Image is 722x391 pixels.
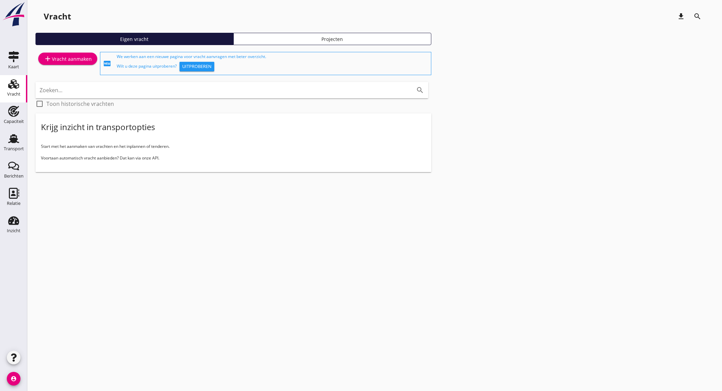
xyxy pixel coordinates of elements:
div: Vracht [44,11,71,22]
i: fiber_new [103,59,111,68]
p: Voortaan automatisch vracht aanbieden? Dat kan via onze API. [41,155,426,161]
div: Vracht [7,92,20,96]
div: Projecten [236,36,428,43]
div: Uitproberen [182,63,212,70]
img: logo-small.a267ee39.svg [1,2,26,27]
div: Relatie [7,201,20,206]
div: Krijg inzicht in transportopties [41,122,155,132]
div: Vracht aanmaken [44,55,92,63]
div: Kaart [8,65,19,69]
div: Inzicht [7,228,20,233]
div: Eigen vracht [39,36,230,43]
i: search [416,86,424,94]
p: Start met het aanmaken van vrachten en het inplannen of tenderen. [41,143,426,150]
div: Transport [4,146,24,151]
div: We werken aan een nieuwe pagina voor vracht aanvragen met beter overzicht. Wilt u deze pagina uit... [117,54,428,73]
a: Projecten [233,33,431,45]
div: Berichten [4,174,24,178]
i: add [44,55,52,63]
button: Uitproberen [179,62,214,71]
input: Zoeken... [40,85,405,96]
i: download [677,12,685,20]
i: account_circle [7,372,20,386]
label: Toon historische vrachten [46,100,114,107]
a: Eigen vracht [35,33,233,45]
div: Capaciteit [4,119,24,124]
a: Vracht aanmaken [38,53,97,65]
i: search [693,12,702,20]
